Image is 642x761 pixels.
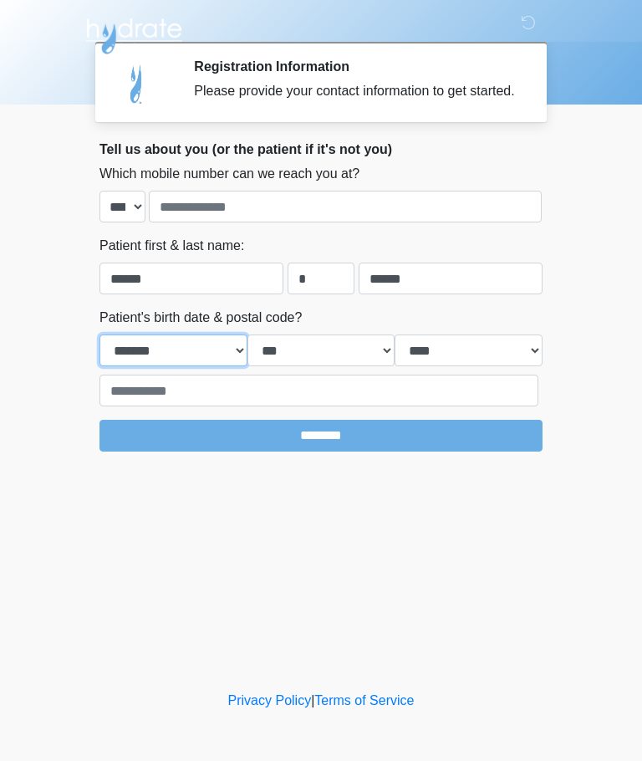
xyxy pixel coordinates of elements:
[311,693,314,707] a: |
[194,81,517,101] div: Please provide your contact information to get started.
[83,13,185,55] img: Hydrate IV Bar - Arcadia Logo
[112,59,162,109] img: Agent Avatar
[99,141,543,157] h2: Tell us about you (or the patient if it's not you)
[99,308,302,328] label: Patient's birth date & postal code?
[314,693,414,707] a: Terms of Service
[99,236,244,256] label: Patient first & last name:
[228,693,312,707] a: Privacy Policy
[99,164,359,184] label: Which mobile number can we reach you at?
